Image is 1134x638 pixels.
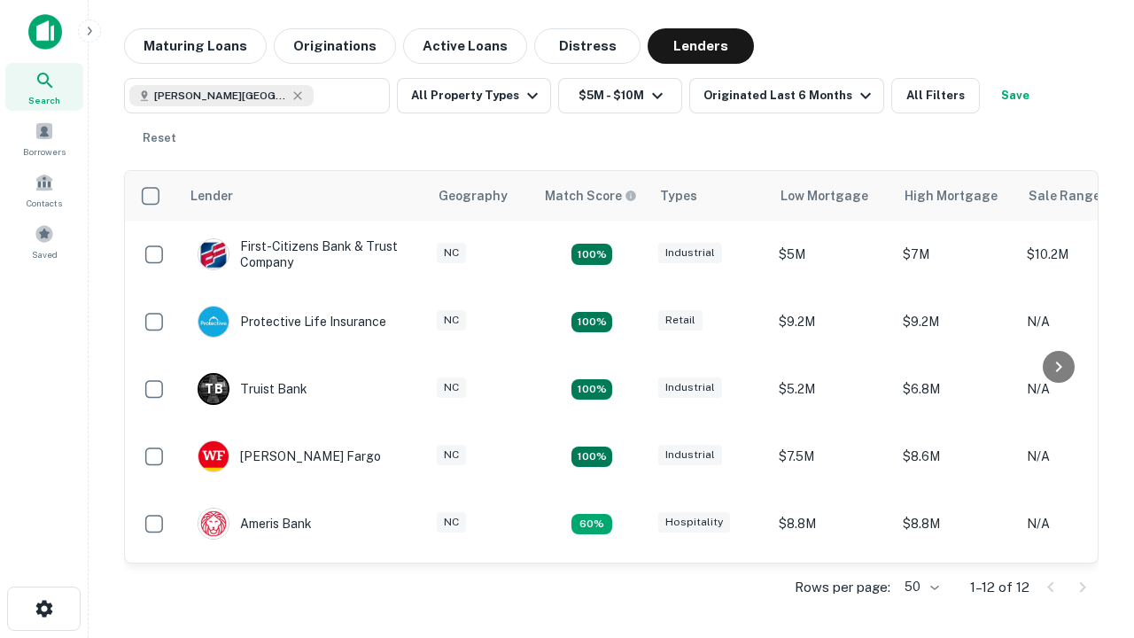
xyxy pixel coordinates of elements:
[198,440,381,472] div: [PERSON_NAME] Fargo
[658,243,722,263] div: Industrial
[437,445,466,465] div: NC
[545,186,633,206] h6: Match Score
[571,312,612,333] div: Matching Properties: 2, hasApolloMatch: undefined
[428,171,534,221] th: Geography
[894,355,1018,423] td: $6.8M
[437,310,466,331] div: NC
[5,166,83,214] a: Contacts
[795,577,890,598] p: Rows per page:
[894,557,1018,625] td: $9.2M
[770,288,894,355] td: $9.2M
[571,379,612,401] div: Matching Properties: 3, hasApolloMatch: undefined
[5,217,83,265] a: Saved
[198,509,229,539] img: picture
[770,423,894,490] td: $7.5M
[897,574,942,600] div: 50
[198,441,229,471] img: picture
[437,512,466,533] div: NC
[274,28,396,64] button: Originations
[894,171,1018,221] th: High Mortgage
[894,490,1018,557] td: $8.8M
[5,114,83,162] a: Borrowers
[1045,440,1134,525] iframe: Chat Widget
[180,171,428,221] th: Lender
[198,373,307,405] div: Truist Bank
[534,28,641,64] button: Distress
[131,121,188,156] button: Reset
[534,171,649,221] th: Capitalize uses an advanced AI algorithm to match your search with the best lender. The match sco...
[770,355,894,423] td: $5.2M
[970,577,1029,598] p: 1–12 of 12
[703,85,876,106] div: Originated Last 6 Months
[658,377,722,398] div: Industrial
[770,557,894,625] td: $9.2M
[437,243,466,263] div: NC
[894,423,1018,490] td: $8.6M
[205,380,222,399] p: T B
[894,288,1018,355] td: $9.2M
[770,490,894,557] td: $8.8M
[198,307,229,337] img: picture
[545,186,637,206] div: Capitalize uses an advanced AI algorithm to match your search with the best lender. The match sco...
[198,508,312,540] div: Ameris Bank
[770,221,894,288] td: $5M
[403,28,527,64] button: Active Loans
[894,221,1018,288] td: $7M
[154,88,287,104] span: [PERSON_NAME][GEOGRAPHIC_DATA], [GEOGRAPHIC_DATA]
[781,185,868,206] div: Low Mortgage
[124,28,267,64] button: Maturing Loans
[27,196,62,210] span: Contacts
[198,306,386,338] div: Protective Life Insurance
[905,185,998,206] div: High Mortgage
[1029,185,1100,206] div: Sale Range
[571,244,612,265] div: Matching Properties: 2, hasApolloMatch: undefined
[397,78,551,113] button: All Property Types
[571,447,612,468] div: Matching Properties: 2, hasApolloMatch: undefined
[28,14,62,50] img: capitalize-icon.png
[689,78,884,113] button: Originated Last 6 Months
[32,247,58,261] span: Saved
[658,445,722,465] div: Industrial
[198,238,410,270] div: First-citizens Bank & Trust Company
[5,63,83,111] a: Search
[658,512,730,533] div: Hospitality
[658,310,703,331] div: Retail
[198,239,229,269] img: picture
[558,78,682,113] button: $5M - $10M
[649,171,770,221] th: Types
[571,514,612,535] div: Matching Properties: 1, hasApolloMatch: undefined
[891,78,980,113] button: All Filters
[437,377,466,398] div: NC
[28,93,60,107] span: Search
[439,185,508,206] div: Geography
[190,185,233,206] div: Lender
[660,185,697,206] div: Types
[648,28,754,64] button: Lenders
[23,144,66,159] span: Borrowers
[987,78,1044,113] button: Save your search to get updates of matches that match your search criteria.
[770,171,894,221] th: Low Mortgage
